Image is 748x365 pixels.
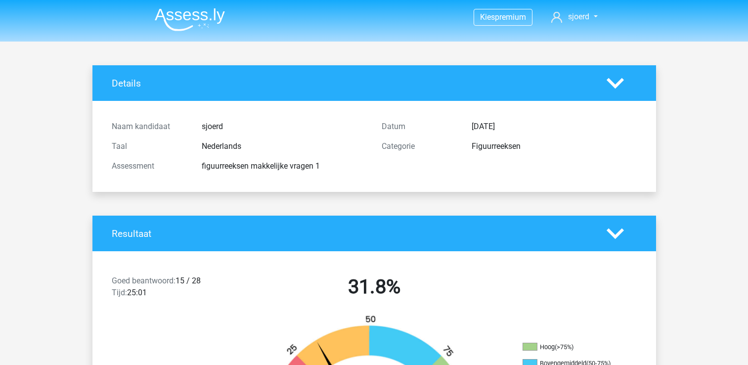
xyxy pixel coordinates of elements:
[194,140,374,152] div: Nederlands
[480,12,495,22] span: Kies
[104,160,194,172] div: Assessment
[194,160,374,172] div: figuurreeksen makkelijke vragen 1
[374,121,464,133] div: Datum
[112,288,127,297] span: Tijd:
[464,121,644,133] div: [DATE]
[155,8,225,31] img: Assessly
[555,343,573,351] div: (>75%)
[104,140,194,152] div: Taal
[474,10,532,24] a: Kiespremium
[495,12,526,22] span: premium
[523,343,621,352] li: Hoog
[374,140,464,152] div: Categorie
[568,12,589,21] span: sjoerd
[464,140,644,152] div: Figuurreeksen
[112,78,592,89] h4: Details
[547,11,601,23] a: sjoerd
[104,275,239,303] div: 15 / 28 25:01
[247,275,502,299] h2: 31.8%
[104,121,194,133] div: Naam kandidaat
[194,121,374,133] div: sjoerd
[112,276,176,285] span: Goed beantwoord:
[112,228,592,239] h4: Resultaat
